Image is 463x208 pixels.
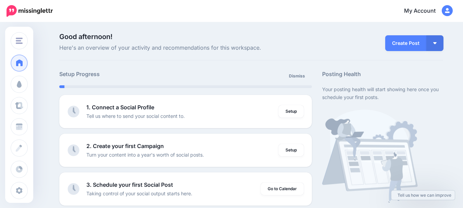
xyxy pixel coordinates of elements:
[285,70,309,82] a: Dismiss
[322,110,418,203] img: calendar-waiting.png
[7,5,53,17] img: Missinglettr
[59,33,112,41] span: Good afternoon!
[397,3,453,20] a: My Account
[86,181,173,188] b: 3. Schedule your first Social Post
[322,85,443,101] p: Your posting health will start showing here once you schedule your first posts.
[86,143,164,149] b: 2. Create your first Campaign
[433,42,437,44] img: arrow-down-white.png
[68,144,80,156] img: clock-grey.png
[16,38,23,44] img: menu.png
[279,105,304,118] a: Setup
[86,112,185,120] p: Tell us where to send your social content to.
[86,151,204,159] p: Turn your content into a year's worth of social posts.
[385,35,426,51] a: Create Post
[86,189,192,197] p: Taking control of your social output starts here.
[322,70,443,78] h5: Posting Health
[391,191,455,200] a: Tell us how we can improve
[59,44,312,52] span: Here's an overview of your activity and recommendations for this workspace.
[279,144,304,156] a: Setup
[68,106,80,118] img: clock-grey.png
[59,70,185,78] h5: Setup Progress
[86,104,154,111] b: 1. Connect a Social Profile
[68,183,80,195] img: clock-grey.png
[261,183,304,195] a: Go to Calendar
